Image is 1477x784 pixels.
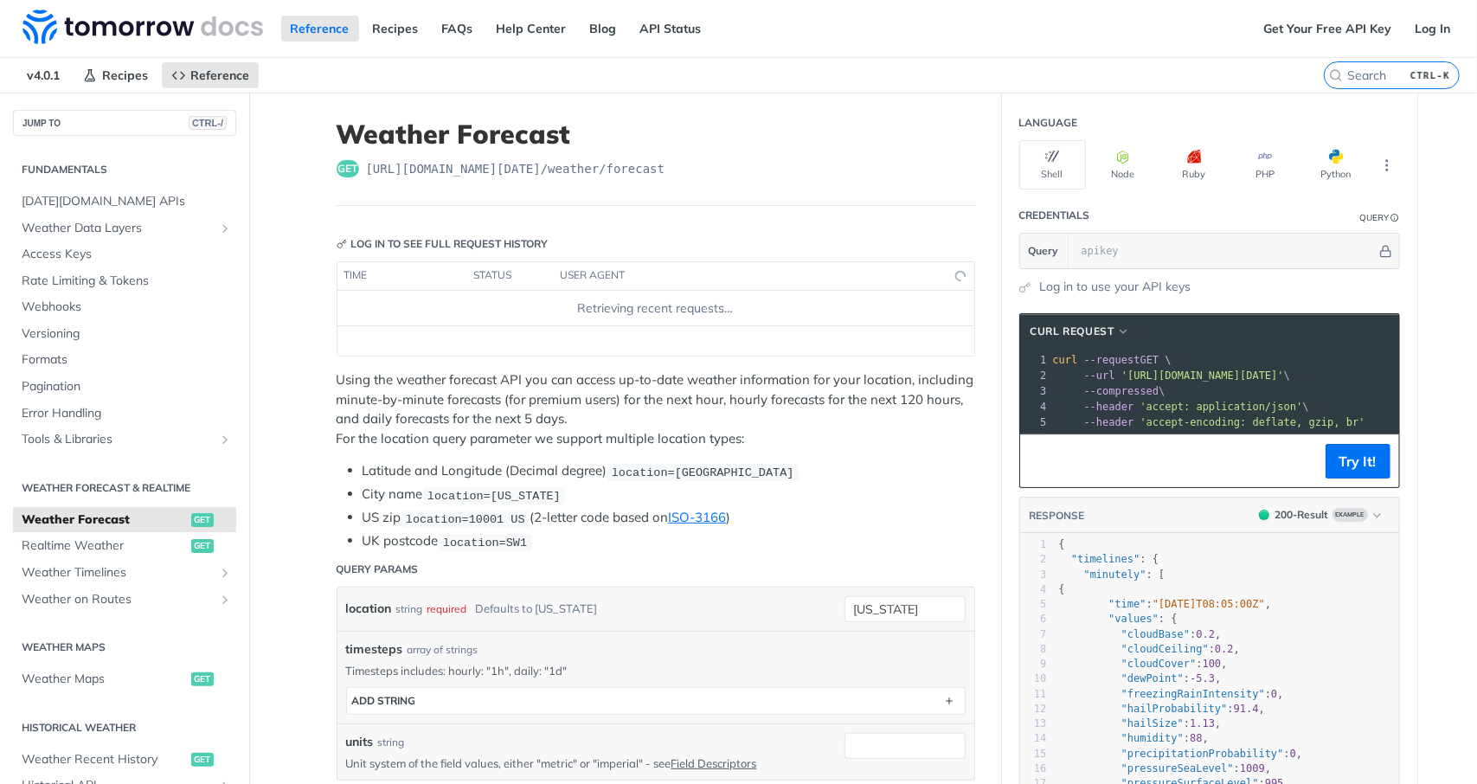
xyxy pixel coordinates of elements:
[1121,628,1190,640] span: "cloudBase"
[1053,401,1309,413] span: \
[1059,583,1065,595] span: {
[1121,688,1265,700] span: "freezingRainIntensity"
[337,160,359,177] span: get
[13,241,236,267] a: Access Keys
[346,596,392,621] label: location
[1071,553,1140,565] span: "timelines"
[1059,628,1222,640] span: : ,
[337,562,419,577] div: Query Params
[13,587,236,613] a: Weather on RoutesShow subpages for Weather on Routes
[378,735,405,750] div: string
[1019,115,1078,131] div: Language
[1019,140,1086,190] button: Shell
[1053,385,1166,397] span: \
[1059,703,1266,715] span: : ,
[17,62,69,88] span: v4.0.1
[189,116,227,130] span: CTRL-/
[1020,582,1047,597] div: 4
[1020,399,1050,414] div: 4
[22,351,232,369] span: Formats
[363,508,975,528] li: US zip (2-letter code based on )
[1379,157,1395,173] svg: More ellipsis
[1333,508,1368,522] span: Example
[102,67,148,83] span: Recipes
[1108,613,1159,625] span: "values"
[1053,354,1078,366] span: curl
[22,299,232,316] span: Webhooks
[1029,507,1086,524] button: RESPONSE
[363,16,428,42] a: Recipes
[1020,352,1050,368] div: 1
[1326,444,1390,479] button: Try It!
[1121,732,1184,744] span: "humidity"
[337,239,347,249] svg: Key
[467,262,554,290] th: status
[1059,672,1222,684] span: : ,
[487,16,576,42] a: Help Center
[1108,598,1146,610] span: "time"
[1020,383,1050,399] div: 3
[612,466,794,479] span: location=[GEOGRAPHIC_DATA]
[1271,688,1277,700] span: 0
[1059,762,1272,774] span: : ,
[1090,140,1157,190] button: Node
[22,378,232,395] span: Pagination
[13,189,236,215] a: [DATE][DOMAIN_NAME] APIs
[346,640,403,659] span: timesteps
[13,720,236,736] h2: Historical Weather
[554,262,940,290] th: user agent
[352,694,416,707] div: ADD string
[22,671,187,688] span: Weather Maps
[1360,211,1400,224] div: QueryInformation
[1020,627,1047,642] div: 7
[1029,448,1053,474] button: Copy to clipboard
[1121,703,1228,715] span: "hailProbability"
[337,370,975,448] p: Using the weather forecast API you can access up-to-date weather information for your location, i...
[1053,370,1291,382] span: \
[1019,208,1090,223] div: Credentials
[281,16,359,42] a: Reference
[22,511,187,529] span: Weather Forecast
[1020,612,1047,627] div: 6
[22,193,232,210] span: [DATE][DOMAIN_NAME] APIs
[1020,747,1047,762] div: 15
[1020,657,1047,672] div: 9
[1020,642,1047,657] div: 8
[363,485,975,504] li: City name
[13,215,236,241] a: Weather Data LayersShow subpages for Weather Data Layers
[1215,643,1234,655] span: 0.2
[1053,354,1172,366] span: GET \
[1059,748,1303,760] span: : ,
[22,273,232,290] span: Rate Limiting & Tokens
[13,347,236,373] a: Formats
[1203,658,1222,670] span: 100
[408,642,478,658] div: array of strings
[218,593,232,607] button: Show subpages for Weather on Routes
[366,160,665,177] span: https://api.tomorrow.io/v4/weather/forecast
[1153,598,1265,610] span: "[DATE]T08:05:00Z"
[1121,762,1234,774] span: "pressureSeaLevel"
[13,560,236,586] a: Weather TimelinesShow subpages for Weather Timelines
[668,509,726,525] a: ISO-3166
[162,62,259,88] a: Reference
[1196,672,1215,684] span: 5.3
[1084,416,1134,428] span: --header
[13,374,236,400] a: Pagination
[1020,537,1047,552] div: 1
[1020,368,1050,383] div: 2
[1329,68,1343,82] svg: Search
[346,755,819,771] p: Unit system of the field values, either "metric" or "imperial" - see
[1196,628,1215,640] span: 0.2
[1073,234,1377,268] input: apikey
[1303,140,1370,190] button: Python
[337,236,549,252] div: Log in to see full request history
[22,405,232,422] span: Error Handling
[396,596,423,621] div: string
[1240,762,1265,774] span: 1009
[347,688,965,714] button: ADD string
[344,299,966,318] div: Retrieving recent requests…
[1020,234,1069,268] button: Query
[22,564,214,582] span: Weather Timelines
[1360,211,1390,224] div: Query
[581,16,626,42] a: Blog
